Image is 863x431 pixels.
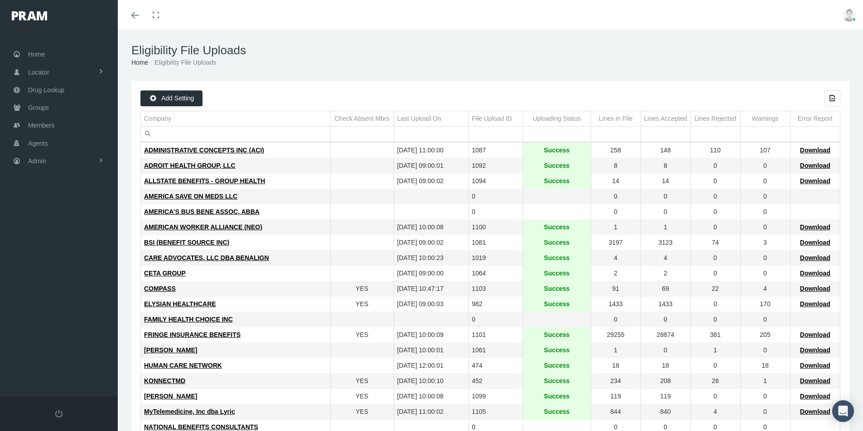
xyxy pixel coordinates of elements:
[394,143,468,158] td: [DATE] 11:00:00
[468,404,523,420] td: 1105
[12,11,47,20] img: PRAM_20_x_78.png
[641,266,690,281] td: 2
[394,111,468,127] td: Column Last Upload On
[740,251,790,266] td: 0
[591,343,641,358] td: 1
[394,235,468,251] td: [DATE] 09:00:02
[472,114,512,123] div: File Upload ID
[740,158,790,174] td: 0
[641,374,690,389] td: 208
[523,389,591,404] td: Success
[468,189,523,204] td: 0
[690,404,740,420] td: 4
[330,281,394,297] td: YES
[740,404,790,420] td: 0
[790,111,840,127] td: Column Error Report
[144,114,171,123] div: Company
[641,389,690,404] td: 119
[800,393,830,400] span: Download
[144,223,262,231] span: AMERICAN WORKER ALLIANCE (NEO)
[144,408,235,415] span: MyTelemedicine, Inc dba Lyric
[144,208,260,215] span: AMERICA’S BUS BENE ASSOC, ABBA
[800,147,830,154] span: Download
[330,327,394,343] td: YES
[690,189,740,204] td: 0
[330,389,394,404] td: YES
[144,362,222,369] span: HUMAN CARE NETWORK
[468,158,523,174] td: 1092
[740,389,790,404] td: 0
[690,327,740,343] td: 381
[800,346,830,354] span: Download
[144,162,236,169] span: ADROIT HEALTH GROUP, LLC
[690,297,740,312] td: 0
[394,343,468,358] td: [DATE] 10:00:01
[144,177,265,185] span: ALLSTATE BENEFITS - GROUP HEALTH
[330,404,394,420] td: YES
[523,404,591,420] td: Success
[591,158,641,174] td: 8
[690,174,740,189] td: 0
[641,327,690,343] td: 28874
[161,95,194,102] span: Add Setting
[468,358,523,374] td: 474
[800,331,830,338] span: Download
[740,220,790,235] td: 0
[591,358,641,374] td: 18
[131,59,148,66] a: Home
[800,377,830,384] span: Download
[468,281,523,297] td: 1103
[690,343,740,358] td: 1
[397,114,441,123] div: Last Upload On
[144,239,229,246] span: BSI (BENEFIT SOURCE INC)
[523,343,591,358] td: Success
[641,220,690,235] td: 1
[523,143,591,158] td: Success
[591,312,641,327] td: 0
[330,297,394,312] td: YES
[740,374,790,389] td: 1
[523,158,591,174] td: Success
[740,235,790,251] td: 3
[394,174,468,189] td: [DATE] 09:00:02
[591,327,641,343] td: 29255
[144,254,269,261] span: CARE ADVOCATES, LLC DBA BENALIGN
[644,114,687,123] div: Lines Accepted
[394,158,468,174] td: [DATE] 09:00:01
[740,174,790,189] td: 0
[800,177,830,185] span: Download
[523,220,591,235] td: Success
[468,220,523,235] td: 1100
[800,362,830,369] span: Download
[144,346,197,354] span: [PERSON_NAME]
[641,143,690,158] td: 148
[394,389,468,404] td: [DATE] 10:00:08
[641,189,690,204] td: 0
[591,389,641,404] td: 119
[690,389,740,404] td: 0
[752,114,779,123] div: Warnings
[690,235,740,251] td: 74
[394,251,468,266] td: [DATE] 10:00:23
[591,281,641,297] td: 91
[140,90,840,106] div: Data grid toolbar
[690,374,740,389] td: 26
[641,204,690,220] td: 0
[144,423,258,431] span: NATIONAL BENEFITS CONSULTANTS
[394,281,468,297] td: [DATE] 10:47:17
[468,251,523,266] td: 1019
[832,400,854,422] div: Open Intercom Messenger
[641,343,690,358] td: 0
[800,408,830,415] span: Download
[690,158,740,174] td: 0
[131,43,849,57] h1: Eligibility File Uploads
[394,266,468,281] td: [DATE] 09:00:00
[141,111,330,127] td: Column Company
[144,316,233,323] span: FAMILY HEALTH CHOICE INC
[523,297,591,312] td: Success
[141,127,330,142] input: Filter cell
[641,404,690,420] td: 840
[740,281,790,297] td: 4
[740,358,790,374] td: 18
[468,235,523,251] td: 1081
